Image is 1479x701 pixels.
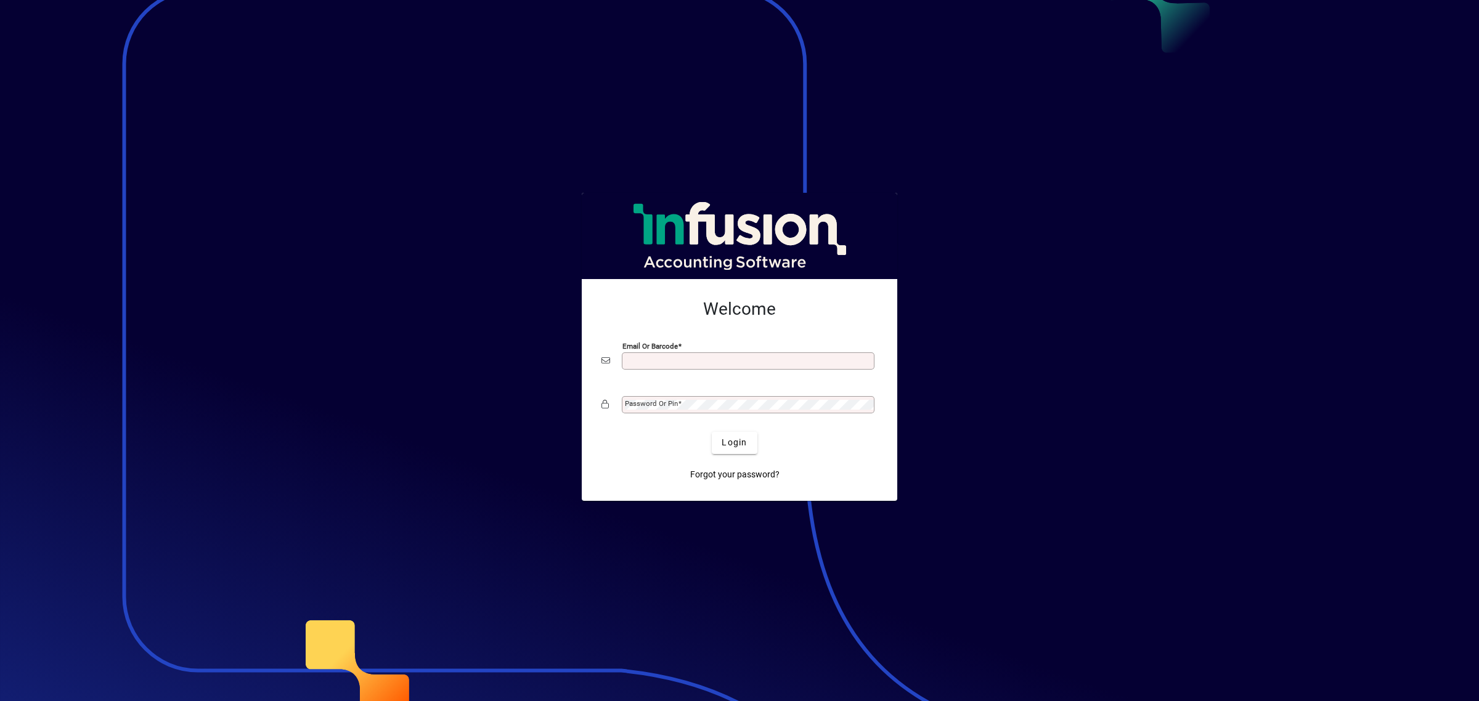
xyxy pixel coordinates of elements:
h2: Welcome [601,299,878,320]
span: Login [722,436,747,449]
button: Login [712,432,757,454]
span: Forgot your password? [690,468,780,481]
a: Forgot your password? [685,464,784,486]
mat-label: Password or Pin [625,399,678,408]
mat-label: Email or Barcode [622,341,678,350]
